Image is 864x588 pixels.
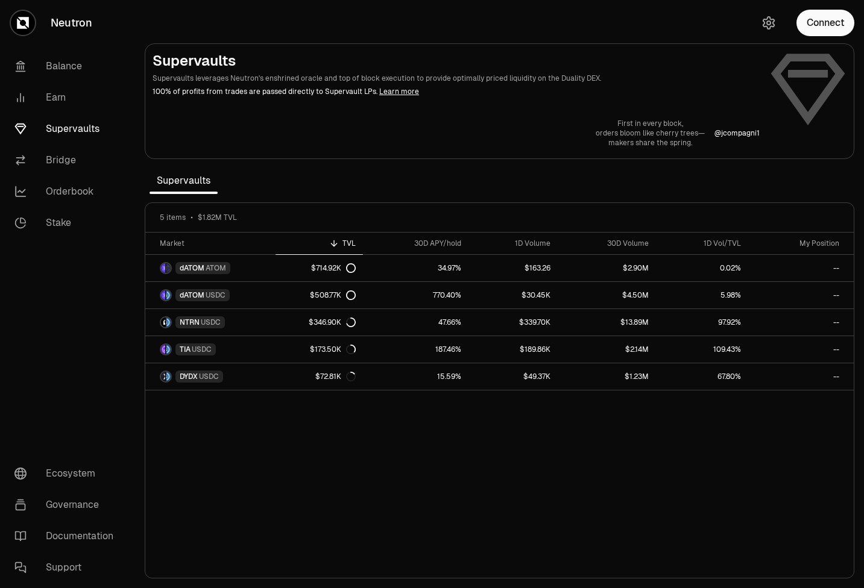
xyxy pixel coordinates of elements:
div: My Position [755,239,839,248]
a: Earn [5,82,130,113]
span: Supervaults [150,169,218,193]
img: dATOM Logo [161,263,165,273]
a: @jcompagni1 [714,128,760,138]
a: TIA LogoUSDC LogoTIAUSDC [145,336,276,363]
div: 30D Volume [565,239,649,248]
img: ATOM Logo [166,263,171,273]
a: Supervaults [5,113,130,145]
div: $72.81K [315,372,356,381]
a: 15.59% [363,363,468,390]
div: TVL [283,239,355,248]
span: TIA [180,345,191,354]
a: NTRN LogoUSDC LogoNTRNUSDC [145,309,276,336]
p: 100% of profits from trades are passed directly to Supervault LPs. [153,86,760,97]
span: USDC [206,290,225,300]
span: USDC [201,317,221,327]
a: -- [748,309,854,336]
a: Balance [5,51,130,82]
a: dATOM LogoATOM LogodATOMATOM [145,255,276,281]
button: Connect [796,10,854,36]
img: USDC Logo [166,290,171,300]
div: $508.77K [310,290,356,300]
a: $163.26 [468,255,558,281]
a: $508.77K [276,282,362,308]
a: -- [748,336,854,363]
div: $173.50K [310,345,356,354]
img: TIA Logo [161,345,165,354]
span: DYDX [180,372,198,381]
img: USDC Logo [166,345,171,354]
div: $714.92K [311,263,356,273]
a: DYDX LogoUSDC LogoDYDXUSDC [145,363,276,390]
a: 5.98% [656,282,748,308]
a: -- [748,363,854,390]
a: $30.45K [468,282,558,308]
span: dATOM [180,290,204,300]
img: USDC Logo [166,317,171,327]
a: Support [5,552,130,583]
p: Supervaults leverages Neutron's enshrined oracle and top of block execution to provide optimally ... [153,73,760,84]
div: $346.90K [309,317,356,327]
a: 770.40% [363,282,468,308]
a: 34.97% [363,255,468,281]
p: @ jcompagni1 [714,128,760,138]
div: 30D APY/hold [370,239,461,248]
a: $72.81K [276,363,362,390]
h2: Supervaults [153,51,760,70]
span: ATOM [206,263,226,273]
a: Orderbook [5,176,130,207]
a: 187.46% [363,336,468,363]
a: Ecosystem [5,458,130,489]
a: Bridge [5,145,130,176]
a: First in every block,orders bloom like cherry trees—makers share the spring. [596,119,705,148]
a: $1.23M [558,363,656,390]
a: $189.86K [468,336,558,363]
a: -- [748,282,854,308]
a: 97.92% [656,309,748,336]
a: 47.66% [363,309,468,336]
a: Documentation [5,521,130,552]
a: $339.70K [468,309,558,336]
img: NTRN Logo [161,317,165,327]
a: 109.43% [656,336,748,363]
img: dATOM Logo [161,290,165,300]
a: Learn more [379,87,419,96]
a: $346.90K [276,309,362,336]
a: Governance [5,489,130,521]
span: dATOM [180,263,204,273]
img: DYDX Logo [161,372,165,381]
span: 5 items [160,213,186,222]
div: 1D Volume [476,239,550,248]
a: Stake [5,207,130,239]
a: $714.92K [276,255,362,281]
a: 0.02% [656,255,748,281]
a: -- [748,255,854,281]
a: $4.50M [558,282,656,308]
p: First in every block, [596,119,705,128]
span: USDC [192,345,212,354]
a: $173.50K [276,336,362,363]
a: $13.89M [558,309,656,336]
a: dATOM LogoUSDC LogodATOMUSDC [145,282,276,308]
a: $2.90M [558,255,656,281]
a: $49.37K [468,363,558,390]
p: makers share the spring. [596,138,705,148]
div: 1D Vol/TVL [663,239,741,248]
span: $1.82M TVL [198,213,237,222]
p: orders bloom like cherry trees— [596,128,705,138]
a: $2.14M [558,336,656,363]
div: Market [160,239,268,248]
img: USDC Logo [166,372,171,381]
span: NTRN [180,317,200,327]
a: 67.80% [656,363,748,390]
span: USDC [199,372,219,381]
